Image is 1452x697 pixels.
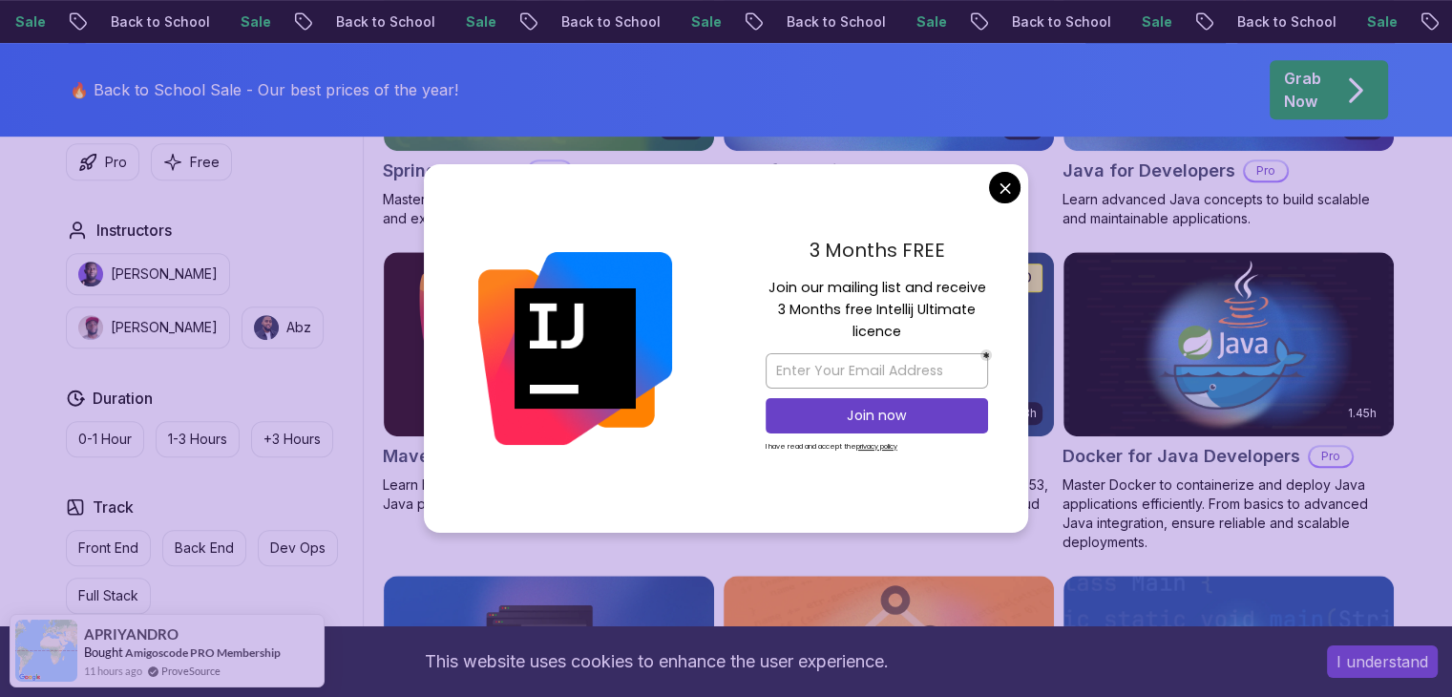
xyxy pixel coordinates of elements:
p: Sale [888,12,949,32]
p: 0-1 Hour [78,430,132,449]
h2: Instructors [96,219,172,242]
p: Sale [1338,12,1399,32]
p: [PERSON_NAME] [111,318,218,337]
p: Back to School [983,12,1113,32]
h2: Spring Data JPA [383,158,519,184]
p: Pro [1245,161,1287,180]
img: instructor img [254,315,279,340]
img: instructor img [78,315,103,340]
p: [PERSON_NAME] [111,264,218,284]
a: Amigoscode PRO Membership [125,644,281,661]
button: Accept cookies [1327,645,1438,678]
p: Free [190,153,220,172]
h2: Docker for Java Developers [1063,443,1300,470]
a: ProveSource [161,663,221,679]
p: Front End [78,539,138,558]
span: APRIYANDRO [84,626,179,643]
h2: Duration [93,387,153,410]
button: Dev Ops [258,530,338,566]
button: Front End [66,530,151,566]
p: Back End [175,539,234,558]
p: +3 Hours [263,430,321,449]
p: Sale [437,12,498,32]
button: Free [151,143,232,180]
p: 1-3 Hours [168,430,227,449]
img: Docker for Java Developers card [1063,252,1394,437]
p: Abz [286,318,311,337]
p: Back to School [82,12,212,32]
p: Back to School [533,12,663,32]
p: 1.45h [1348,406,1377,421]
p: Grab Now [1284,67,1321,113]
button: instructor img[PERSON_NAME] [66,253,230,295]
button: instructor img[PERSON_NAME] [66,306,230,348]
p: Sale [1113,12,1174,32]
button: +3 Hours [251,421,333,457]
p: Pro [1310,447,1352,466]
div: This website uses cookies to enhance the user experience. [14,641,1298,683]
p: Pro [529,161,571,180]
a: Docker for Java Developers card1.45hDocker for Java DevelopersProMaster Docker to containerize an... [1063,251,1395,553]
p: Back to School [758,12,888,32]
p: Sale [663,12,724,32]
p: Back to School [1209,12,1338,32]
h2: Maven Essentials [383,443,532,470]
p: Master database management, advanced querying, and expert data handling with ease [383,190,715,228]
h2: Java for Developers [1063,158,1235,184]
a: Maven Essentials card54mMaven EssentialsProLearn how to use Maven to build and manage your Java p... [383,251,715,515]
img: instructor img [78,262,103,286]
img: Maven Essentials card [384,252,714,437]
button: Pro [66,143,139,180]
button: instructor imgAbz [242,306,324,348]
button: 1-3 Hours [156,421,240,457]
p: Learn how to use Maven to build and manage your Java projects [383,475,715,514]
h2: Track [93,496,134,518]
button: 0-1 Hour [66,421,144,457]
p: 🔥 Back to School Sale - Our best prices of the year! [70,78,458,101]
span: 11 hours ago [84,663,142,679]
h2: Java for Beginners [723,158,885,184]
img: provesource social proof notification image [15,620,77,682]
p: Pro [105,153,127,172]
p: Learn advanced Java concepts to build scalable and maintainable applications. [1063,190,1395,228]
p: Dev Ops [270,539,326,558]
button: Full Stack [66,578,151,614]
button: Back End [162,530,246,566]
span: Bought [84,644,123,660]
p: Back to School [307,12,437,32]
p: Sale [212,12,273,32]
p: Master Docker to containerize and deploy Java applications efficiently. From basics to advanced J... [1063,475,1395,552]
p: Full Stack [78,586,138,605]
